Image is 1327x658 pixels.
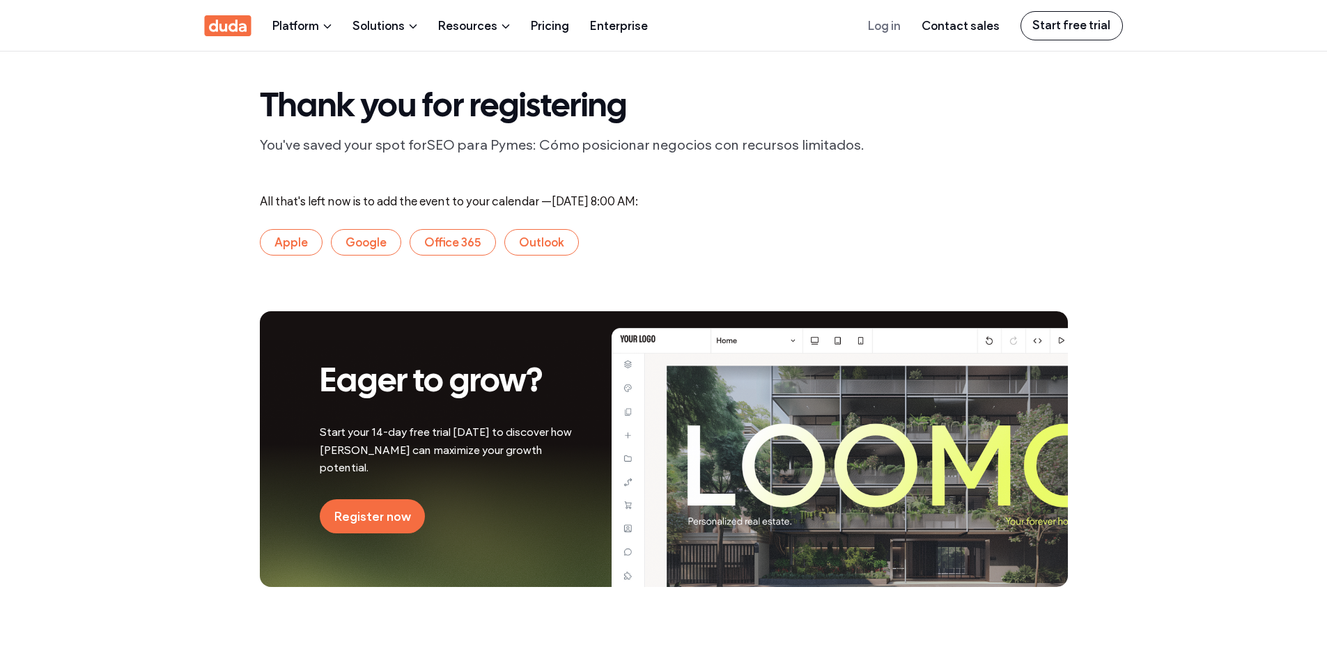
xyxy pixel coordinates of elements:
span: [DATE] [552,194,589,208]
span: Start your 14-day free trial [DATE] to discover how [PERSON_NAME] can maximize your growth potent... [320,425,572,474]
a: Outlook [504,229,579,256]
span: Eager to grow? [320,367,543,398]
span: 8:00 AM [591,194,635,208]
span: Thank you for registering [260,92,627,123]
span: You've saved your spot for [260,136,427,153]
span: SEO para Pymes: Cómo posicionar negocios con recursos limitados [427,136,861,153]
a: Log in [868,1,901,50]
a: Register now [320,499,425,533]
a: Contact sales [922,1,1000,50]
a: Office 365 [410,229,496,256]
div: All that's left now is to add the event to your calendar — : [260,194,1068,208]
span: . [861,136,864,153]
a: Start free trial [1021,11,1123,40]
span: Register now [334,509,411,524]
a: Apple [260,229,323,256]
a: Google [331,229,401,256]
